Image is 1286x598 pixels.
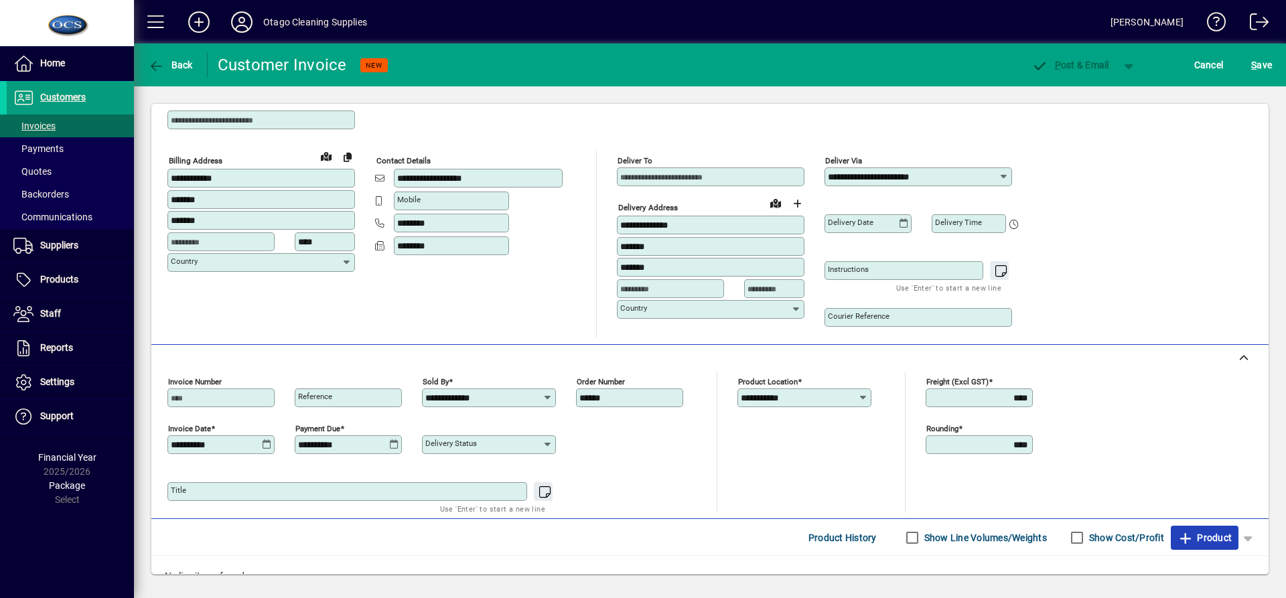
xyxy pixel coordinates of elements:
[315,145,337,167] a: View on map
[786,193,808,214] button: Choose address
[620,303,647,313] mat-label: Country
[220,10,263,34] button: Profile
[1197,3,1226,46] a: Knowledge Base
[1248,53,1275,77] button: Save
[40,58,65,68] span: Home
[145,53,196,77] button: Back
[168,424,211,433] mat-label: Invoice date
[7,366,134,399] a: Settings
[218,54,347,76] div: Customer Invoice
[618,156,652,165] mat-label: Deliver To
[1171,526,1238,550] button: Product
[7,183,134,206] a: Backorders
[40,274,78,285] span: Products
[168,377,222,386] mat-label: Invoice number
[40,376,74,387] span: Settings
[803,526,882,550] button: Product History
[423,377,449,386] mat-label: Sold by
[896,280,1001,295] mat-hint: Use 'Enter' to start a new line
[825,156,862,165] mat-label: Deliver via
[7,229,134,263] a: Suppliers
[1031,60,1109,70] span: ost & Email
[7,115,134,137] a: Invoices
[151,556,1269,597] div: No line items found
[1251,60,1257,70] span: S
[49,480,85,491] span: Package
[263,11,367,33] div: Otago Cleaning Supplies
[7,47,134,80] a: Home
[7,331,134,365] a: Reports
[337,146,358,167] button: Copy to Delivery address
[828,265,869,274] mat-label: Instructions
[366,61,382,70] span: NEW
[425,439,477,448] mat-label: Delivery status
[577,377,625,386] mat-label: Order number
[295,424,340,433] mat-label: Payment due
[1055,60,1061,70] span: P
[7,137,134,160] a: Payments
[738,377,798,386] mat-label: Product location
[40,240,78,250] span: Suppliers
[7,160,134,183] a: Quotes
[828,311,889,321] mat-label: Courier Reference
[13,121,56,131] span: Invoices
[440,501,545,516] mat-hint: Use 'Enter' to start a new line
[1240,3,1269,46] a: Logout
[7,206,134,228] a: Communications
[808,527,877,548] span: Product History
[13,166,52,177] span: Quotes
[1086,531,1164,544] label: Show Cost/Profit
[298,392,332,401] mat-label: Reference
[1177,527,1232,548] span: Product
[828,218,873,227] mat-label: Delivery date
[7,297,134,331] a: Staff
[38,452,96,463] span: Financial Year
[1251,54,1272,76] span: ave
[171,485,186,495] mat-label: Title
[935,218,982,227] mat-label: Delivery time
[13,212,92,222] span: Communications
[148,60,193,70] span: Back
[40,92,86,102] span: Customers
[397,195,421,204] mat-label: Mobile
[7,400,134,433] a: Support
[1191,53,1227,77] button: Cancel
[40,410,74,421] span: Support
[1194,54,1224,76] span: Cancel
[40,342,73,353] span: Reports
[134,53,208,77] app-page-header-button: Back
[177,10,220,34] button: Add
[1025,53,1116,77] button: Post & Email
[13,189,69,200] span: Backorders
[926,424,958,433] mat-label: Rounding
[13,143,64,154] span: Payments
[922,531,1047,544] label: Show Line Volumes/Weights
[926,377,989,386] mat-label: Freight (excl GST)
[7,263,134,297] a: Products
[1111,11,1184,33] div: [PERSON_NAME]
[765,192,786,214] a: View on map
[171,256,198,266] mat-label: Country
[40,308,61,319] span: Staff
